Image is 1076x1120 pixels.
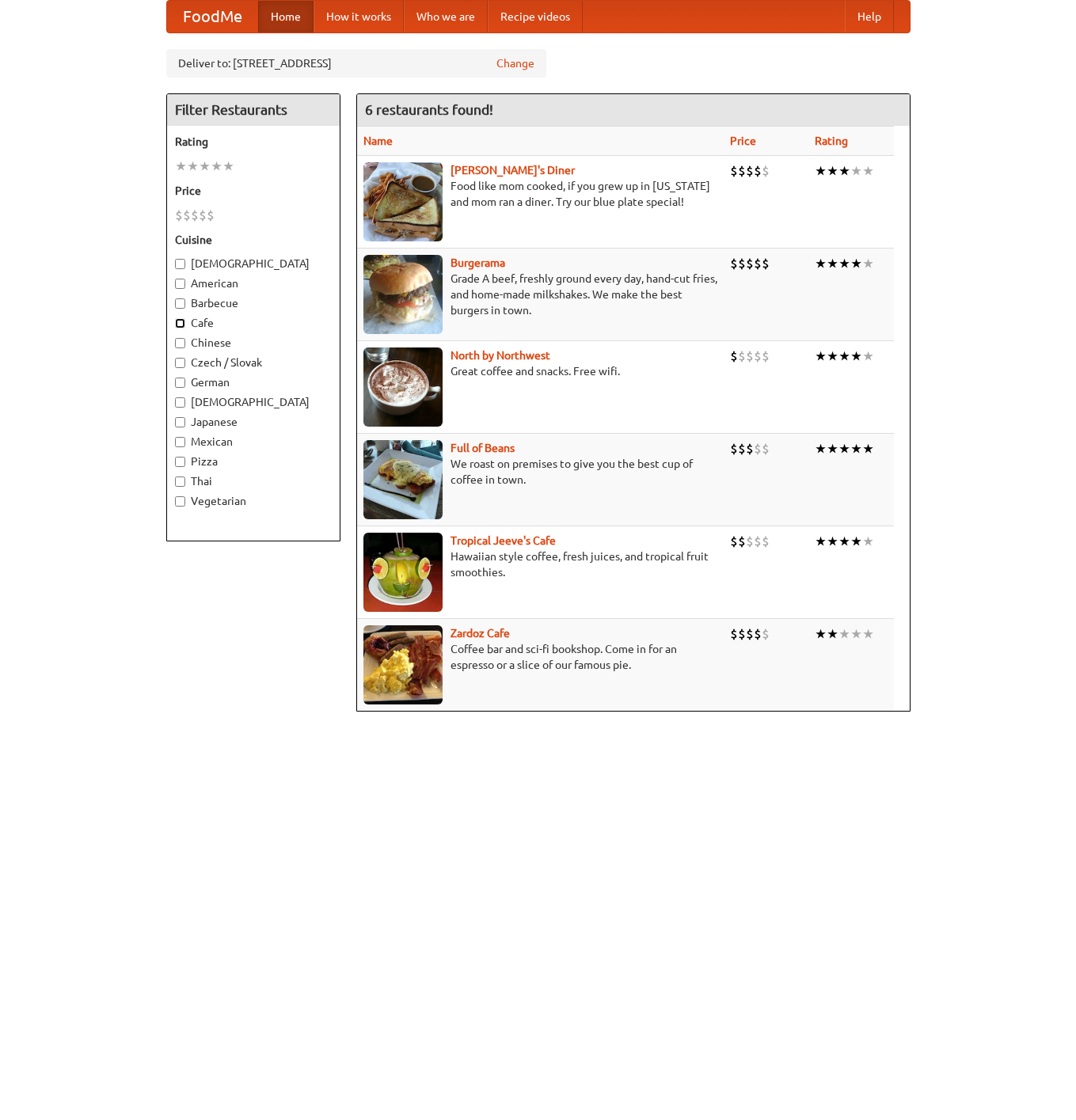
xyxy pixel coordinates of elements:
[175,275,332,291] label: American
[175,298,185,309] input: Barbecue
[207,207,215,224] li: $
[815,440,827,457] li: ★
[838,162,850,180] li: ★
[838,440,850,457] li: ★
[314,1,404,32] a: How it works
[175,158,187,175] li: ★
[258,1,314,32] a: Home
[175,374,332,390] label: German
[175,394,332,410] label: [DEMOGRAPHIC_DATA]
[166,49,546,78] div: Deliver to: [STREET_ADDRESS]
[862,625,874,643] li: ★
[746,440,754,457] li: $
[850,440,862,457] li: ★
[862,162,874,180] li: ★
[815,533,827,550] li: ★
[496,55,534,71] a: Change
[363,456,717,488] p: We roast on premises to give you the best cup of coffee in town.
[730,255,738,272] li: $
[175,437,185,447] input: Mexican
[191,207,199,224] li: $
[827,347,838,365] li: ★
[363,440,443,519] img: beans.jpg
[175,454,332,469] label: Pizza
[451,442,515,454] a: Full of Beans
[730,135,756,147] a: Price
[199,158,211,175] li: ★
[175,358,185,368] input: Czech / Slovak
[850,162,862,180] li: ★
[862,347,874,365] li: ★
[175,417,185,427] input: Japanese
[815,135,848,147] a: Rating
[451,627,510,640] a: Zardoz Cafe
[363,271,717,318] p: Grade A beef, freshly ground every day, hand-cut fries, and home-made milkshakes. We make the bes...
[730,625,738,643] li: $
[363,641,717,673] p: Coffee bar and sci-fi bookshop. Come in for an espresso or a slice of our famous pie.
[363,178,717,210] p: Food like mom cooked, if you grew up in [US_STATE] and mom ran a diner. Try our blue plate special!
[754,162,762,180] li: $
[167,94,340,126] h4: Filter Restaurants
[175,315,332,331] label: Cafe
[762,162,770,180] li: $
[175,493,332,509] label: Vegetarian
[762,347,770,365] li: $
[815,162,827,180] li: ★
[746,347,754,365] li: $
[211,158,222,175] li: ★
[738,347,746,365] li: $
[738,162,746,180] li: $
[838,347,850,365] li: ★
[175,335,332,351] label: Chinese
[363,135,393,147] a: Name
[363,625,443,704] img: zardoz.jpg
[827,162,838,180] li: ★
[175,473,332,489] label: Thai
[730,347,738,365] li: $
[730,440,738,457] li: $
[175,476,185,487] input: Thai
[363,533,443,612] img: jeeves.jpg
[746,162,754,180] li: $
[363,255,443,334] img: burgerama.jpg
[451,164,575,177] a: [PERSON_NAME]'s Diner
[815,347,827,365] li: ★
[754,347,762,365] li: $
[488,1,583,32] a: Recipe videos
[363,162,443,241] img: sallys.jpg
[175,355,332,370] label: Czech / Slovak
[363,347,443,427] img: north.jpg
[838,255,850,272] li: ★
[175,207,183,224] li: $
[451,534,556,547] a: Tropical Jeeve's Cafe
[175,279,185,289] input: American
[175,259,185,269] input: [DEMOGRAPHIC_DATA]
[815,255,827,272] li: ★
[862,533,874,550] li: ★
[850,347,862,365] li: ★
[754,533,762,550] li: $
[762,255,770,272] li: $
[175,183,332,199] h5: Price
[730,533,738,550] li: $
[762,533,770,550] li: $
[183,207,191,224] li: $
[175,256,332,271] label: [DEMOGRAPHIC_DATA]
[451,349,550,362] a: North by Northwest
[827,440,838,457] li: ★
[862,440,874,457] li: ★
[738,255,746,272] li: $
[175,397,185,408] input: [DEMOGRAPHIC_DATA]
[827,255,838,272] li: ★
[175,338,185,348] input: Chinese
[862,255,874,272] li: ★
[754,440,762,457] li: $
[404,1,488,32] a: Who we are
[451,256,505,269] a: Burgerama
